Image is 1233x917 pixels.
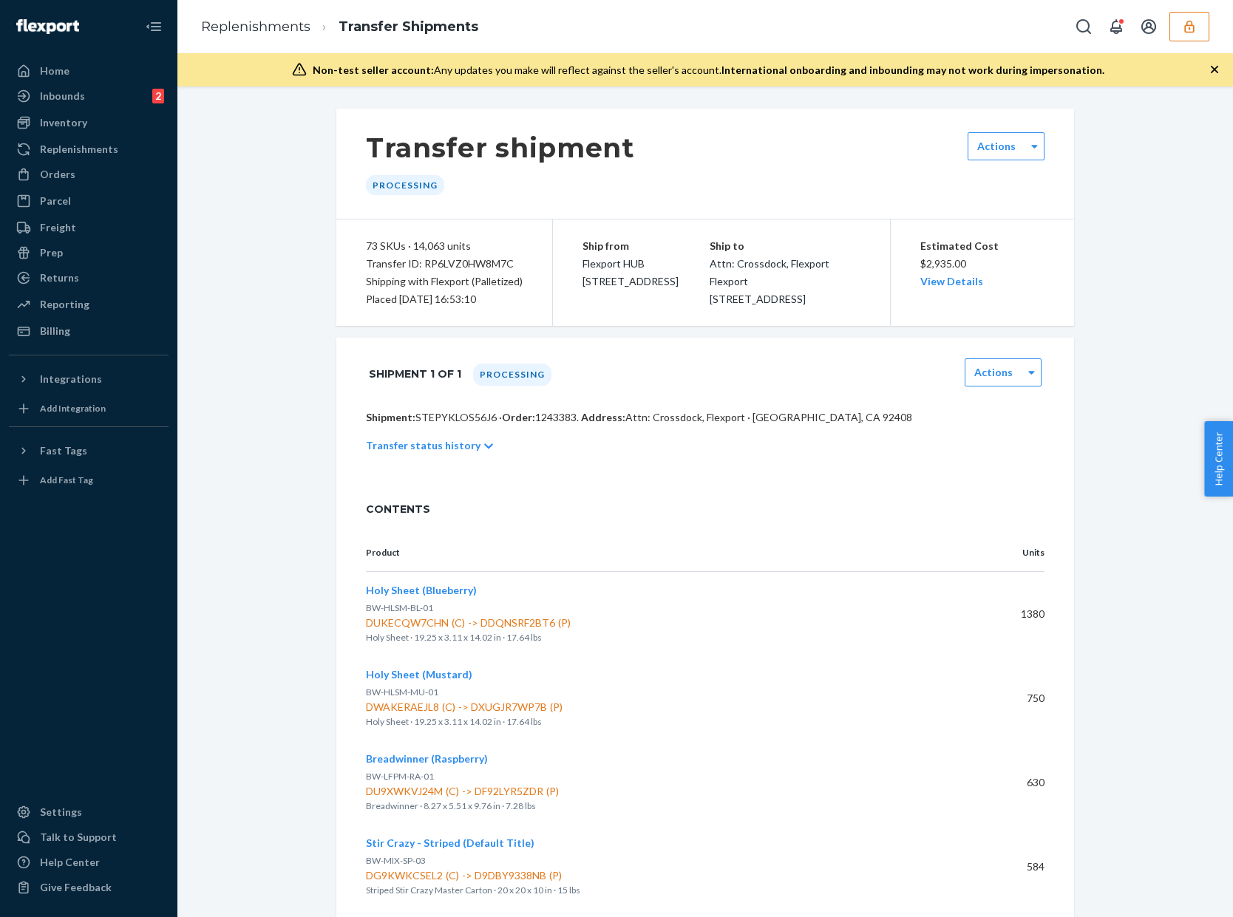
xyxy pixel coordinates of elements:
div: Processing [366,175,444,195]
p: STEPYKLOS56J6 · Attn: Crossdock, Flexport · [GEOGRAPHIC_DATA], CA 92408 [366,410,1045,425]
a: Replenishments [9,137,169,161]
a: Prep [9,241,169,265]
button: Help Center [1204,421,1233,497]
div: Settings [40,805,82,819]
img: Flexport logo [16,19,79,34]
label: Actions [977,139,1016,154]
p: 584 [982,859,1045,874]
a: View Details [920,275,983,287]
div: (P) [555,616,574,630]
p: Holy Sheet · 19.25 x 3.11 x 14.02 in · 17.64 lbs [366,715,959,729]
div: (C) [443,868,462,883]
span: BW-HLSM-MU-01 [366,686,438,698]
button: Talk to Support [9,825,169,849]
p: Striped Stir Crazy Master Carton · 20 x 20 x 10 in · 15 lbs [366,883,959,898]
span: Holy Sheet (Blueberry) [366,584,477,596]
div: (P) [546,868,565,883]
a: Add Fast Tag [9,468,169,492]
span: DWAKERAEJL8 -> DXUGJR7WP7B [366,700,959,715]
p: 1380 [982,607,1045,621]
div: Fast Tags [40,443,87,458]
span: BW-HLSM-BL-01 [366,602,433,613]
div: Billing [40,324,70,338]
a: Replenishments [201,18,310,35]
a: Add Integration [9,397,169,420]
span: BW-LFPM-RA-01 [366,771,434,782]
div: Freight [40,220,76,235]
button: Open Search Box [1069,12,1098,41]
div: Orders [40,167,75,182]
a: Help Center [9,850,169,874]
div: Returns [40,270,79,285]
p: Product [366,546,959,559]
div: Inbounds [40,89,85,103]
span: Non-test seller account: [313,64,434,76]
div: Integrations [40,372,102,386]
div: Add Integration [40,402,106,415]
div: (C) [443,784,462,799]
div: (P) [547,700,565,715]
div: Transfer ID: RP6LVZ0HW8M7C [366,255,523,273]
span: DG9KWKCSEL2 -> D9DBY9338NB [366,868,959,883]
button: Open notifications [1101,12,1131,41]
a: Inventory [9,111,169,134]
div: Talk to Support [40,830,117,845]
button: Holy Sheet (Blueberry) [366,583,477,598]
a: Returns [9,266,169,290]
a: Inbounds2 [9,84,169,108]
div: Any updates you make will reflect against the seller's account. [313,63,1104,78]
p: Ship from [582,237,710,255]
span: Attn: Crossdock, Flexport Flexport [STREET_ADDRESS] [710,257,829,305]
div: Help Center [40,855,100,870]
span: Order: [502,411,579,423]
div: 73 SKUs · 14,063 units [366,237,523,255]
label: Actions [974,365,1013,380]
a: Home [9,59,169,83]
div: Reporting [40,297,89,312]
span: Flexport HUB [STREET_ADDRESS] [582,257,679,287]
div: (C) [449,616,468,630]
div: 2 [152,89,164,103]
h1: Transfer shipment [366,132,634,163]
span: BW-MIX-SP-03 [366,855,426,866]
span: DUKECQW7CHN -> DDQNSRF2BT6 [366,616,959,630]
div: Add Fast Tag [40,474,93,486]
button: Holy Sheet (Mustard) [366,667,472,682]
a: Freight [9,216,169,239]
span: Shipment: [366,411,415,423]
a: Transfer Shipments [339,18,478,35]
p: Holy Sheet · 19.25 x 3.11 x 14.02 in · 17.64 lbs [366,630,959,645]
p: 630 [982,775,1045,790]
span: DU9XWKVJ24M -> DF92LYR5ZDR [366,784,959,799]
p: Shipping with Flexport (Palletized) [366,273,523,290]
span: Breadwinner (Raspberry) [366,752,488,765]
span: 1243383 . [535,411,579,423]
button: Close Navigation [139,12,169,41]
button: Stir Crazy - Striped (Default Title) [366,836,534,850]
p: Ship to [710,237,860,255]
a: Reporting [9,293,169,316]
div: (P) [543,784,562,799]
iframe: Opens a widget where you can chat to one of our agents [1137,873,1218,910]
div: Placed [DATE] 16:53:10 [366,290,523,308]
button: Fast Tags [9,439,169,463]
p: 750 [982,691,1045,706]
ol: breadcrumbs [189,5,490,49]
span: CONTENTS [366,502,1045,517]
p: Units [982,546,1045,559]
a: Settings [9,800,169,824]
div: $2,935.00 [920,237,1045,290]
div: Give Feedback [40,880,112,895]
button: Open account menu [1134,12,1164,41]
span: Address: [581,411,625,423]
div: Processing [473,364,551,386]
div: Home [40,64,69,78]
span: Holy Sheet (Mustard) [366,668,472,681]
button: Breadwinner (Raspberry) [366,751,488,766]
div: Replenishments [40,142,118,157]
span: International onboarding and inbounding may not work during impersonation. [721,64,1104,76]
h1: Shipment 1 of 1 [369,358,461,389]
p: Breadwinner · 8.27 x 5.51 x 9.76 in · 7.28 lbs [366,799,959,814]
button: Give Feedback [9,876,169,899]
div: (C) [439,700,458,715]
